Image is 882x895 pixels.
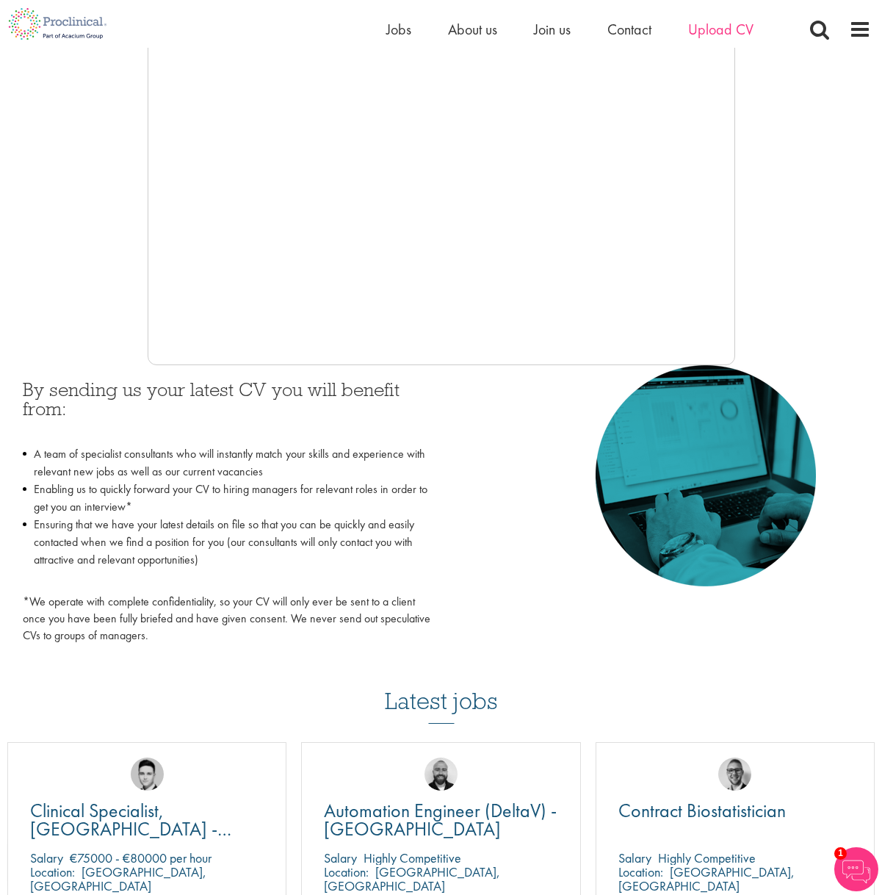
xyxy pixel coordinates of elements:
[386,20,411,39] a: Jobs
[23,445,430,481] li: A team of specialist consultants who will instantly match your skills and experience with relevan...
[324,863,369,880] span: Location:
[834,847,878,891] img: Chatbot
[23,481,430,516] li: Enabling us to quickly forward your CV to hiring managers for relevant roles in order to get you ...
[618,802,852,820] a: Contract Biostatistician
[658,849,756,866] p: Highly Competitive
[688,20,753,39] a: Upload CV
[23,594,430,644] p: *We operate with complete confidentiality, so your CV will only ever be sent to a client once you...
[131,758,164,791] img: Connor Lynes
[607,20,651,39] a: Contact
[718,758,751,791] img: George Breen
[385,652,498,724] h3: Latest jobs
[618,798,786,823] span: Contract Biostatistician
[30,863,75,880] span: Location:
[534,20,571,39] a: Join us
[70,849,212,866] p: €75000 - €80000 per hour
[618,863,663,880] span: Location:
[23,380,430,438] h3: By sending us your latest CV you will benefit from:
[23,516,430,586] li: Ensuring that we have your latest details on file so that you can be quickly and easily contacted...
[30,798,231,860] span: Clinical Specialist, [GEOGRAPHIC_DATA] - Cardiac
[448,20,497,39] a: About us
[30,863,206,894] p: [GEOGRAPHIC_DATA], [GEOGRAPHIC_DATA]
[364,849,461,866] p: Highly Competitive
[834,847,847,860] span: 1
[324,849,357,866] span: Salary
[324,798,557,841] span: Automation Engineer (DeltaV) - [GEOGRAPHIC_DATA]
[324,863,500,894] p: [GEOGRAPHIC_DATA], [GEOGRAPHIC_DATA]
[424,758,458,791] img: Jordan Kiely
[324,802,557,838] a: Automation Engineer (DeltaV) - [GEOGRAPHIC_DATA]
[30,849,63,866] span: Salary
[30,802,264,838] a: Clinical Specialist, [GEOGRAPHIC_DATA] - Cardiac
[618,849,651,866] span: Salary
[618,863,795,894] p: [GEOGRAPHIC_DATA], [GEOGRAPHIC_DATA]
